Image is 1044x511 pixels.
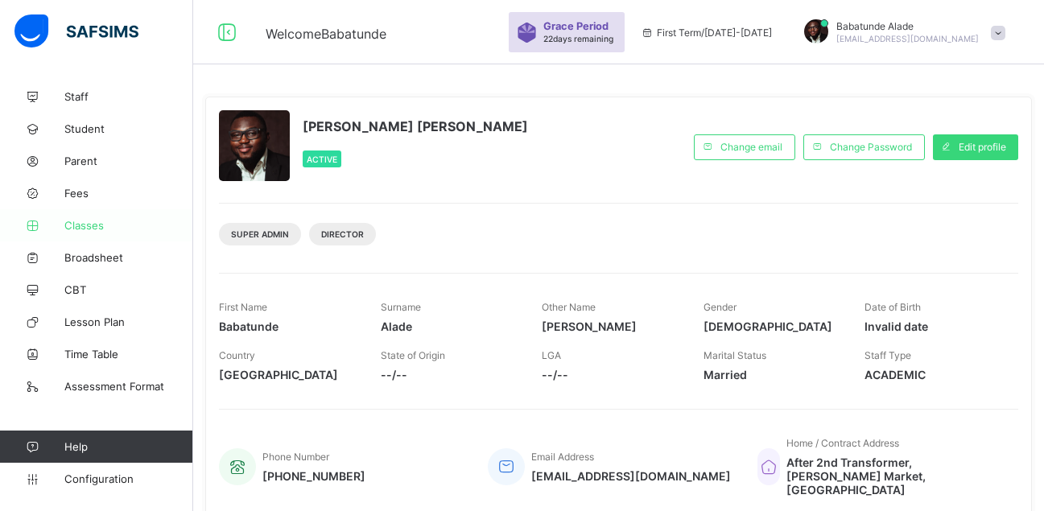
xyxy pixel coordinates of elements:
[704,301,737,313] span: Gender
[64,90,193,103] span: Staff
[830,141,912,153] span: Change Password
[381,319,518,333] span: Alade
[704,319,841,333] span: [DEMOGRAPHIC_DATA]
[517,23,537,43] img: sticker-purple.71386a28dfed39d6af7621340158ba97.svg
[64,187,193,200] span: Fees
[64,155,193,167] span: Parent
[959,141,1006,153] span: Edit profile
[262,451,329,463] span: Phone Number
[864,319,1002,333] span: Invalid date
[14,14,138,48] img: safsims
[864,301,921,313] span: Date of Birth
[542,301,596,313] span: Other Name
[531,469,731,483] span: [EMAIL_ADDRESS][DOMAIN_NAME]
[64,380,193,393] span: Assessment Format
[262,469,365,483] span: [PHONE_NUMBER]
[786,437,899,449] span: Home / Contract Address
[864,368,1002,381] span: ACADEMIC
[266,26,386,42] span: Welcome Babatunde
[64,283,193,296] span: CBT
[788,19,1013,46] div: Babatunde Alade
[836,34,979,43] span: [EMAIL_ADDRESS][DOMAIN_NAME]
[381,368,518,381] span: --/--
[64,122,193,135] span: Student
[219,349,255,361] span: Country
[64,472,192,485] span: Configuration
[64,440,192,453] span: Help
[531,451,594,463] span: Email Address
[836,20,979,32] span: Babatunde Alade
[381,301,421,313] span: Surname
[303,118,528,134] span: [PERSON_NAME] [PERSON_NAME]
[704,349,766,361] span: Marital Status
[321,229,364,239] span: DIRECTOR
[64,251,193,264] span: Broadsheet
[64,348,193,361] span: Time Table
[641,27,772,39] span: session/term information
[786,455,1002,497] span: After 2nd Transformer, [PERSON_NAME] Market, [GEOGRAPHIC_DATA]
[64,219,193,232] span: Classes
[864,349,911,361] span: Staff Type
[64,315,193,328] span: Lesson Plan
[542,368,679,381] span: --/--
[720,141,782,153] span: Change email
[219,301,267,313] span: First Name
[542,319,679,333] span: [PERSON_NAME]
[219,319,357,333] span: Babatunde
[704,368,841,381] span: Married
[543,20,609,32] span: Grace Period
[381,349,445,361] span: State of Origin
[231,229,289,239] span: Super Admin
[307,155,337,164] span: Active
[543,34,613,43] span: 22 days remaining
[219,368,357,381] span: [GEOGRAPHIC_DATA]
[542,349,561,361] span: LGA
